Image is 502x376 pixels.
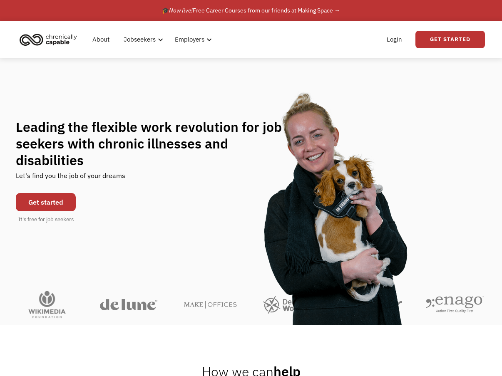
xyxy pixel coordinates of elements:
a: Get started [16,193,76,211]
div: It's free for job seekers [18,215,74,224]
div: 🎓 Free Career Courses from our friends at Making Space → [162,5,340,15]
a: About [87,26,114,53]
div: Employers [170,26,214,53]
div: Let's find you the job of your dreams [16,168,125,189]
div: Employers [175,35,204,45]
a: home [17,30,83,49]
h1: Leading the flexible work revolution for job seekers with chronic illnesses and disabilities [16,119,298,168]
a: Login [382,26,407,53]
div: Jobseekers [124,35,156,45]
a: Get Started [415,31,485,48]
div: Jobseekers [119,26,166,53]
em: Now live! [169,7,193,14]
img: Chronically Capable logo [17,30,80,49]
